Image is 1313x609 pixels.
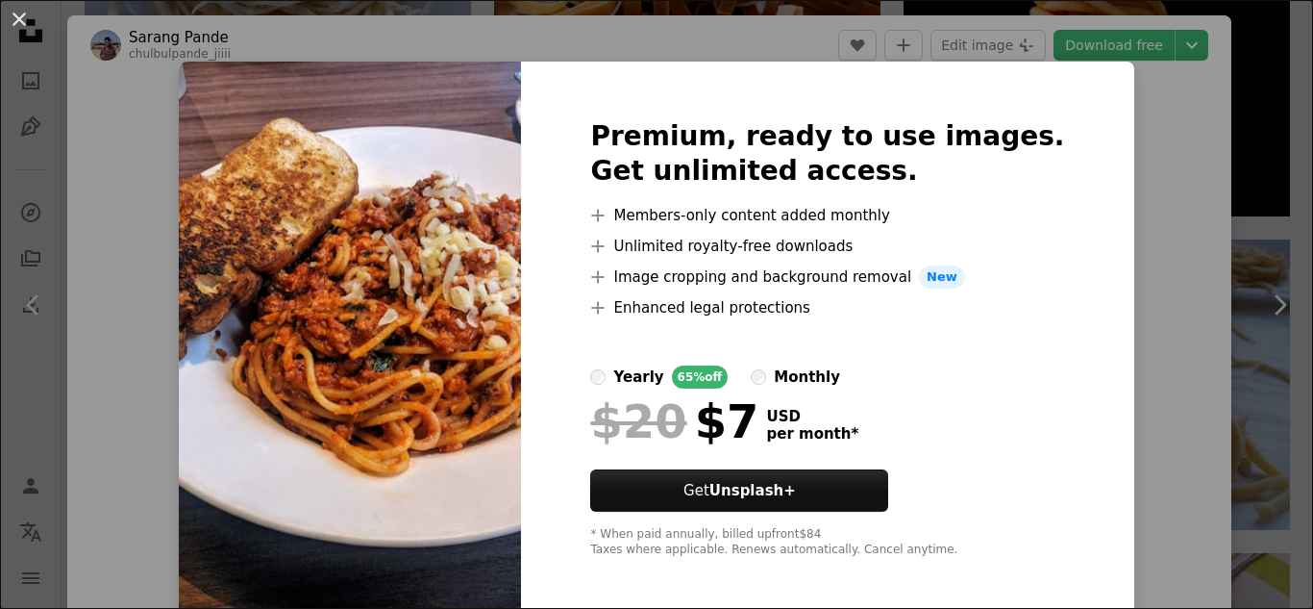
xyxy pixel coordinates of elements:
[590,119,1064,189] h2: Premium, ready to use images. Get unlimited access.
[590,266,1064,289] li: Image cropping and background removal
[590,204,1064,227] li: Members-only content added monthly
[751,369,766,385] input: monthly
[709,482,796,499] strong: Unsplash+
[919,266,965,289] span: New
[613,366,663,389] div: yearly
[590,296,1064,319] li: Enhanced legal protections
[766,425,858,443] span: per month *
[590,396,686,446] span: $20
[766,408,858,425] span: USD
[590,527,1064,558] div: * When paid annually, billed upfront $84 Taxes where applicable. Renews automatically. Cancel any...
[590,369,606,385] input: yearly65%off
[774,366,840,389] div: monthly
[590,469,888,512] button: GetUnsplash+
[590,396,758,446] div: $7
[672,366,729,389] div: 65% off
[590,235,1064,258] li: Unlimited royalty-free downloads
